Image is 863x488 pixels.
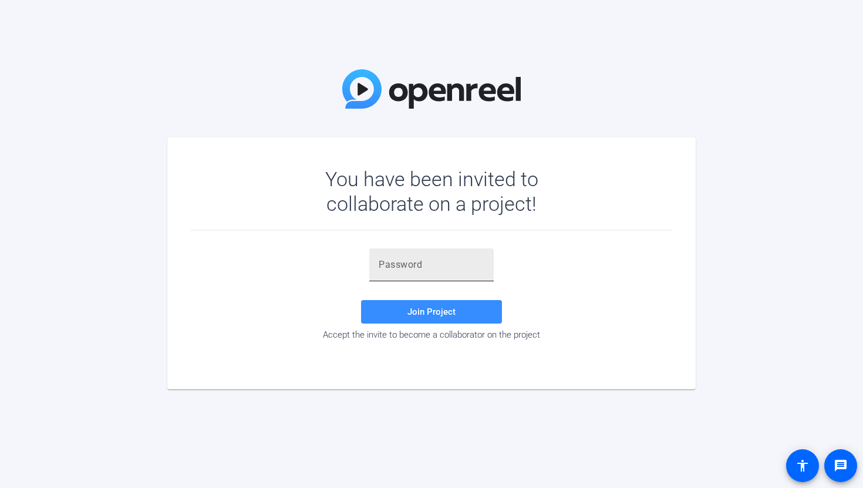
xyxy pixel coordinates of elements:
[342,69,521,109] img: OpenReel Logo
[191,329,672,340] div: Accept the invite to become a collaborator on the project
[795,459,810,473] mat-icon: accessibility
[379,258,484,272] input: Password
[361,300,502,324] button: Join Project
[407,307,456,317] span: Join Project
[291,167,572,216] div: You have been invited to collaborate on a project!
[834,459,848,473] mat-icon: message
